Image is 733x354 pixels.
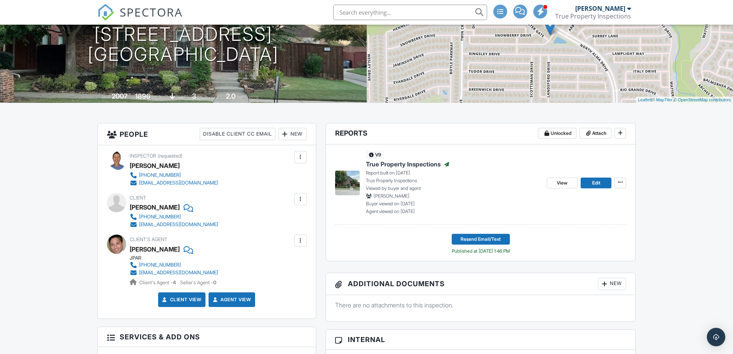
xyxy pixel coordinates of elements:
[139,262,181,268] div: [PHONE_NUMBER]
[120,4,183,20] span: SPECTORA
[102,94,110,100] span: Built
[333,5,487,20] input: Search everything...
[97,4,114,21] img: The Best Home Inspection Software - Spectora
[139,172,181,178] div: [PHONE_NUMBER]
[237,94,259,100] span: bathrooms
[139,221,218,228] div: [EMAIL_ADDRESS][DOMAIN_NAME]
[130,171,218,179] a: [PHONE_NUMBER]
[211,296,251,304] a: Agent View
[130,221,218,228] a: [EMAIL_ADDRESS][DOMAIN_NAME]
[130,237,167,242] span: Client's Agent
[152,94,162,100] span: sq. ft.
[130,243,180,255] a: [PERSON_NAME]
[135,92,150,100] div: 1896
[88,24,279,65] h1: [STREET_ADDRESS] [GEOGRAPHIC_DATA]
[112,92,128,100] div: 2007
[598,278,626,290] div: New
[197,94,219,100] span: bedrooms
[139,270,218,276] div: [EMAIL_ADDRESS][DOMAIN_NAME]
[130,261,218,269] a: [PHONE_NUMBER]
[575,5,625,12] div: [PERSON_NAME]
[130,213,218,221] a: [PHONE_NUMBER]
[279,128,307,140] div: New
[636,97,733,103] div: |
[130,153,156,159] span: Inspector
[139,180,218,186] div: [EMAIL_ADDRESS][DOMAIN_NAME]
[139,280,177,285] span: Client's Agent -
[97,10,183,27] a: SPECTORA
[335,301,626,309] p: There are no attachments to this inspection.
[213,280,216,285] strong: 0
[98,123,316,145] h3: People
[192,92,196,100] div: 3
[652,97,673,102] a: © MapTiler
[326,273,636,295] h3: Additional Documents
[130,160,180,171] div: [PERSON_NAME]
[674,97,731,102] a: © OpenStreetMap contributors
[130,179,218,187] a: [EMAIL_ADDRESS][DOMAIN_NAME]
[161,296,202,304] a: Client View
[130,201,180,213] div: [PERSON_NAME]
[130,255,224,261] div: JPAR
[173,280,176,285] strong: 4
[139,214,181,220] div: [PHONE_NUMBER]
[130,269,218,277] a: [EMAIL_ADDRESS][DOMAIN_NAME]
[98,327,316,347] h3: Services & Add ons
[176,94,185,100] span: slab
[638,97,651,102] a: Leaflet
[158,153,182,159] span: (requested)
[200,128,276,140] div: Disable Client CC Email
[226,92,235,100] div: 2.0
[180,280,216,285] span: Seller's Agent -
[130,195,146,201] span: Client
[326,330,636,350] h3: Internal
[555,12,631,20] div: True Property Inspections
[707,328,725,346] div: Open Intercom Messenger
